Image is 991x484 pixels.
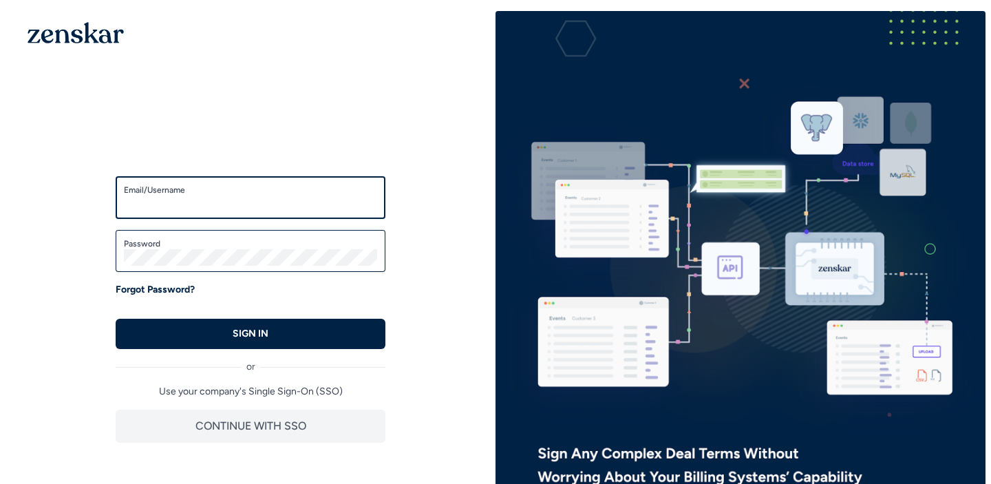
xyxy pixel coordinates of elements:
[116,349,385,374] div: or
[233,327,268,341] p: SIGN IN
[116,385,385,399] p: Use your company's Single Sign-On (SSO)
[28,22,124,43] img: 1OGAJ2xQqyY4LXKgY66KYq0eOWRCkrZdAb3gUhuVAqdWPZE9SRJmCz+oDMSn4zDLXe31Ii730ItAGKgCKgCCgCikA4Av8PJUP...
[116,283,195,297] a: Forgot Password?
[116,319,385,349] button: SIGN IN
[124,238,377,249] label: Password
[116,410,385,443] button: CONTINUE WITH SSO
[124,185,377,196] label: Email/Username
